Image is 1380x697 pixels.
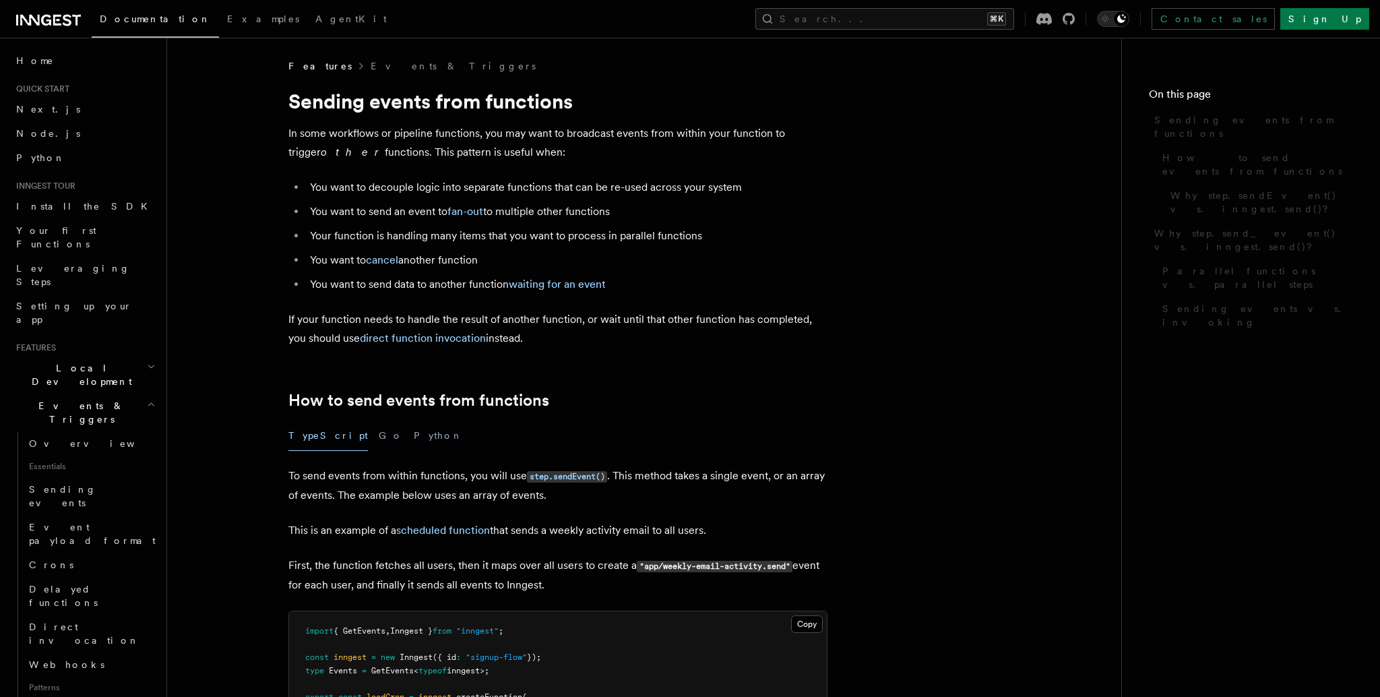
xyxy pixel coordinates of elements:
span: Leveraging Steps [16,263,130,287]
code: "app/weekly-email-activity.send" [637,561,792,572]
span: "signup-flow" [466,653,527,662]
span: Sending events [29,484,96,508]
span: Essentials [24,456,158,477]
span: Direct invocation [29,622,139,646]
a: Leveraging Steps [11,256,158,294]
li: You want to send an event to to multiple other functions [306,202,827,221]
p: To send events from within functions, you will use . This method takes a single event, or an arra... [288,466,827,505]
span: GetEvents [371,666,414,675]
p: This is an example of a that sends a weekly activity email to all users. [288,521,827,540]
span: Examples [227,13,299,24]
span: Sending events from functions [1154,113,1353,140]
span: Inngest [400,653,433,662]
span: ; [499,626,503,636]
span: Features [288,59,352,73]
a: Delayed functions [24,577,158,615]
span: Webhooks [29,659,104,670]
span: Events & Triggers [11,399,147,426]
a: cancel [366,253,398,266]
span: Crons [29,559,73,570]
span: Features [11,342,56,353]
a: step.sendEvent() [527,469,607,482]
a: Overview [24,431,158,456]
span: type [305,666,324,675]
a: waiting for an event [509,278,606,291]
a: AgentKit [307,4,395,36]
a: How to send events from functions [1157,146,1353,183]
p: In some workflows or pipeline functions, you may want to broadcast events from within your functi... [288,124,827,162]
span: Your first Functions [16,225,96,249]
span: < [414,666,418,675]
span: = [371,653,376,662]
button: Search...⌘K [755,8,1014,30]
a: How to send events from functions [288,391,549,410]
code: step.sendEvent() [527,471,607,483]
li: You want to decouple logic into separate functions that can be re-used across your system [306,178,827,197]
span: Install the SDK [16,201,156,212]
span: Local Development [11,361,147,388]
a: Next.js [11,97,158,121]
a: Webhooks [24,653,158,677]
a: direct function invocation [360,332,486,344]
a: Direct invocation [24,615,158,653]
span: Events [329,666,357,675]
span: const [305,653,329,662]
span: "inngest" [456,626,499,636]
a: Node.js [11,121,158,146]
span: Quick start [11,84,69,94]
a: Setting up your app [11,294,158,332]
a: Sending events [24,477,158,515]
a: Documentation [92,4,219,38]
button: Events & Triggers [11,394,158,431]
span: Overview [29,438,168,449]
button: Copy [791,615,823,633]
span: import [305,626,334,636]
a: Your first Functions [11,218,158,256]
a: Install the SDK [11,194,158,218]
span: }); [527,653,541,662]
span: { GetEvents [334,626,385,636]
a: Examples [219,4,307,36]
span: Event payload format [29,522,156,546]
p: First, the function fetches all users, then it maps over all users to create a event for each use... [288,556,827,595]
a: Python [11,146,158,170]
span: Why step.send_event() vs. inngest.send()? [1154,226,1353,253]
a: Home [11,49,158,73]
span: Setting up your app [16,301,132,325]
a: Parallel functions vs. parallel steps [1157,259,1353,297]
kbd: ⌘K [987,12,1006,26]
span: Sending events vs. invoking [1162,302,1353,329]
li: You want to another function [306,251,827,270]
li: You want to send data to another function [306,275,827,294]
a: Events & Triggers [371,59,536,73]
h4: On this page [1149,86,1353,108]
a: Event payload format [24,515,158,553]
span: Delayed functions [29,584,98,608]
a: Why step.send_event() vs. inngest.send()? [1149,221,1353,259]
a: Why step.sendEvent() vs. inngest.send()? [1165,183,1353,221]
span: Inngest tour [11,181,75,191]
span: Documentation [100,13,211,24]
button: Toggle dark mode [1097,11,1129,27]
a: Crons [24,553,158,577]
span: AgentKit [315,13,387,24]
span: new [381,653,395,662]
a: Sign Up [1280,8,1369,30]
a: Sending events vs. invoking [1157,297,1353,334]
span: , [385,626,390,636]
span: : [456,653,461,662]
span: inngest>; [447,666,489,675]
span: Parallel functions vs. parallel steps [1162,264,1353,291]
h1: Sending events from functions [288,89,827,113]
a: Sending events from functions [1149,108,1353,146]
span: ({ id [433,653,456,662]
span: typeof [418,666,447,675]
span: inngest [334,653,367,662]
span: Node.js [16,128,80,139]
a: Contact sales [1152,8,1275,30]
span: Inngest } [390,626,433,636]
span: = [362,666,367,675]
span: Why step.sendEvent() vs. inngest.send()? [1170,189,1353,216]
span: Next.js [16,104,80,115]
p: If your function needs to handle the result of another function, or wait until that other functio... [288,310,827,348]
